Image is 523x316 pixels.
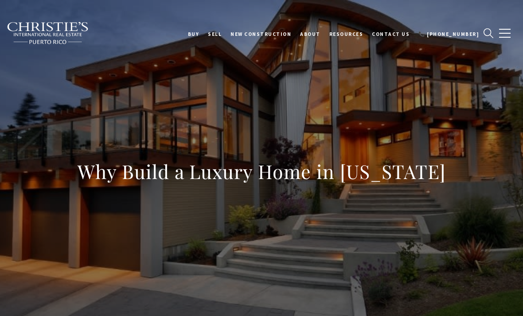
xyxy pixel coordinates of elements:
[414,22,484,44] a: 📞 [PHONE_NUMBER]
[226,22,296,44] a: New Construction
[418,30,479,36] span: 📞 [PHONE_NUMBER]
[230,30,291,36] span: New Construction
[372,30,410,36] span: Contact Us
[78,159,446,184] h1: Why Build a Luxury Home in [US_STATE]
[7,22,89,45] img: Christie's International Real Estate black text logo
[183,22,204,44] a: BUY
[203,22,226,44] a: SELL
[325,22,368,44] a: Resources
[296,22,325,44] a: About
